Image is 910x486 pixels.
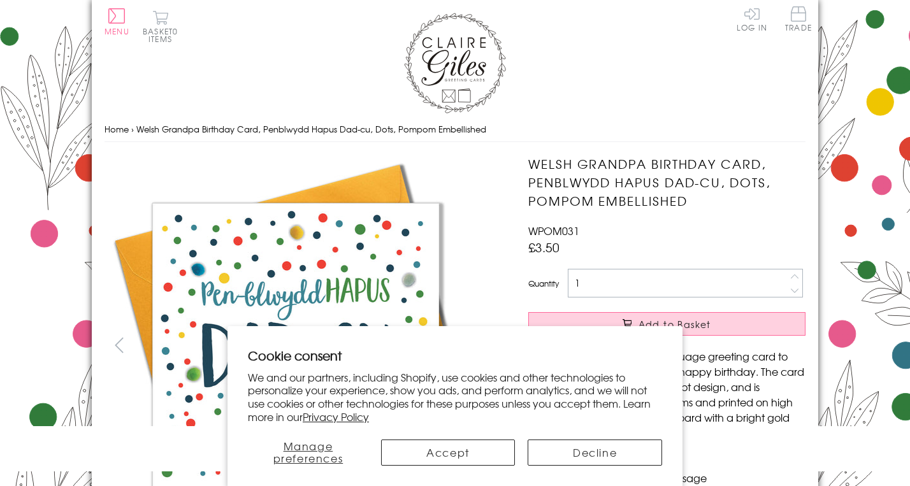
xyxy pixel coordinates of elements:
nav: breadcrumbs [105,117,805,143]
a: Home [105,123,129,135]
span: Trade [785,6,812,31]
span: Welsh Grandpa Birthday Card, Penblwydd Hapus Dad-cu, Dots, Pompom Embellished [136,123,486,135]
p: We and our partners, including Shopify, use cookies and other technologies to personalize your ex... [248,371,662,424]
a: Trade [785,6,812,34]
h2: Cookie consent [248,347,662,364]
button: Decline [528,440,662,466]
label: Quantity [528,278,559,289]
span: Manage preferences [273,438,343,466]
button: prev [105,331,133,359]
button: Manage preferences [248,440,368,466]
a: Log In [737,6,767,31]
span: 0 items [148,25,178,45]
h1: Welsh Grandpa Birthday Card, Penblwydd Hapus Dad-cu, Dots, Pompom Embellished [528,155,805,210]
span: WPOM031 [528,223,579,238]
span: Menu [105,25,129,37]
button: Accept [381,440,516,466]
button: Add to Basket [528,312,805,336]
button: Basket0 items [143,10,178,43]
span: £3.50 [528,238,560,256]
span: › [131,123,134,135]
span: Add to Basket [639,318,711,331]
img: Claire Giles Greetings Cards [404,13,506,113]
a: Privacy Policy [303,409,369,424]
button: Menu [105,8,129,35]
